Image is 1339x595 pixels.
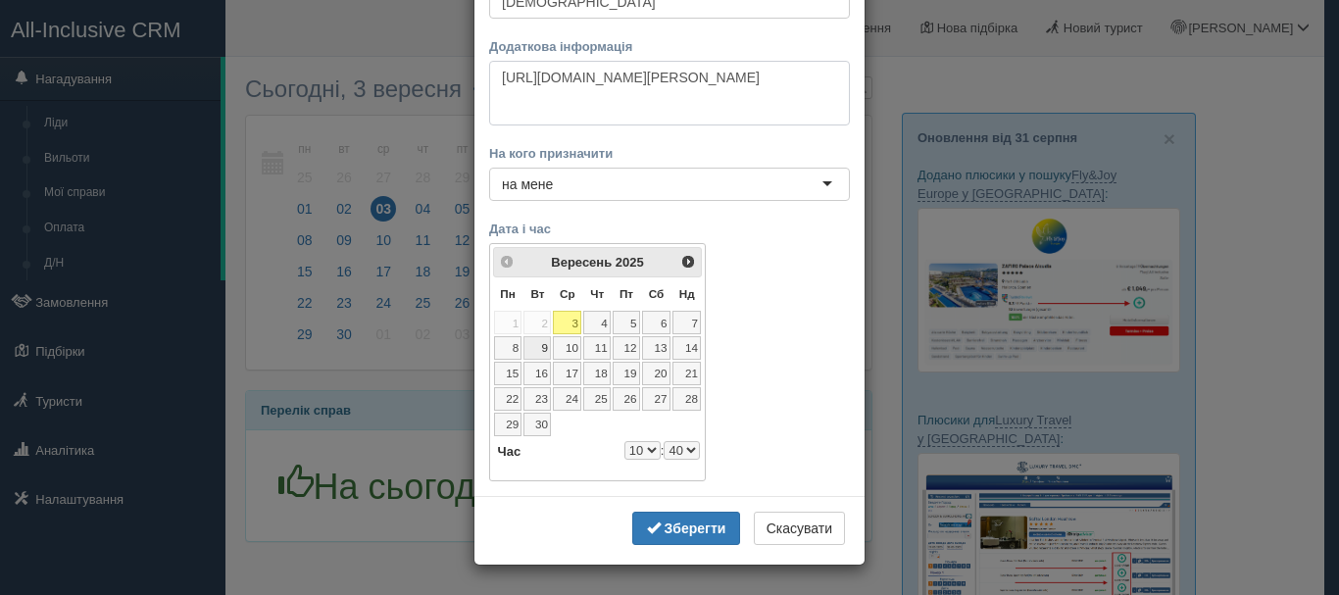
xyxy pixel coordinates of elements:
[672,336,702,360] a: 14
[583,387,611,411] a: 25
[583,362,611,385] a: 18
[613,336,640,360] a: 12
[530,287,544,300] span: Вівторок
[489,144,850,163] label: На кого призначити
[551,255,612,270] span: Вересень
[553,336,581,360] a: 10
[642,311,670,334] a: 6
[754,512,845,545] button: Скасувати
[502,174,553,194] div: на мене
[672,311,702,334] a: 7
[523,387,551,411] a: 23
[493,441,521,462] dt: Час
[560,287,575,300] span: Середа
[642,362,670,385] a: 20
[553,311,581,334] a: 3
[679,287,695,300] span: Неділя
[672,387,702,411] a: 28
[553,362,581,385] a: 17
[613,362,640,385] a: 19
[616,255,644,270] span: 2025
[494,387,522,411] a: 22
[665,521,726,536] b: Зберегти
[590,287,604,300] span: Четвер
[680,254,696,270] span: Наст>
[676,250,699,273] a: Наст>
[632,512,740,545] button: Зберегти
[489,37,850,56] label: Додаткова інформація
[500,287,515,300] span: Понеділок
[620,287,633,300] span: П
[649,287,665,300] span: Субота
[613,387,640,411] a: 26
[494,362,522,385] a: 15
[672,362,702,385] a: 21
[613,311,640,334] a: 5
[489,220,850,238] label: Дата і час
[583,311,611,334] a: 4
[523,336,551,360] a: 9
[523,362,551,385] a: 16
[642,387,670,411] a: 27
[642,336,670,360] a: 13
[553,387,581,411] a: 24
[494,336,522,360] a: 8
[494,413,522,436] a: 29
[583,336,611,360] a: 11
[523,413,551,436] a: 30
